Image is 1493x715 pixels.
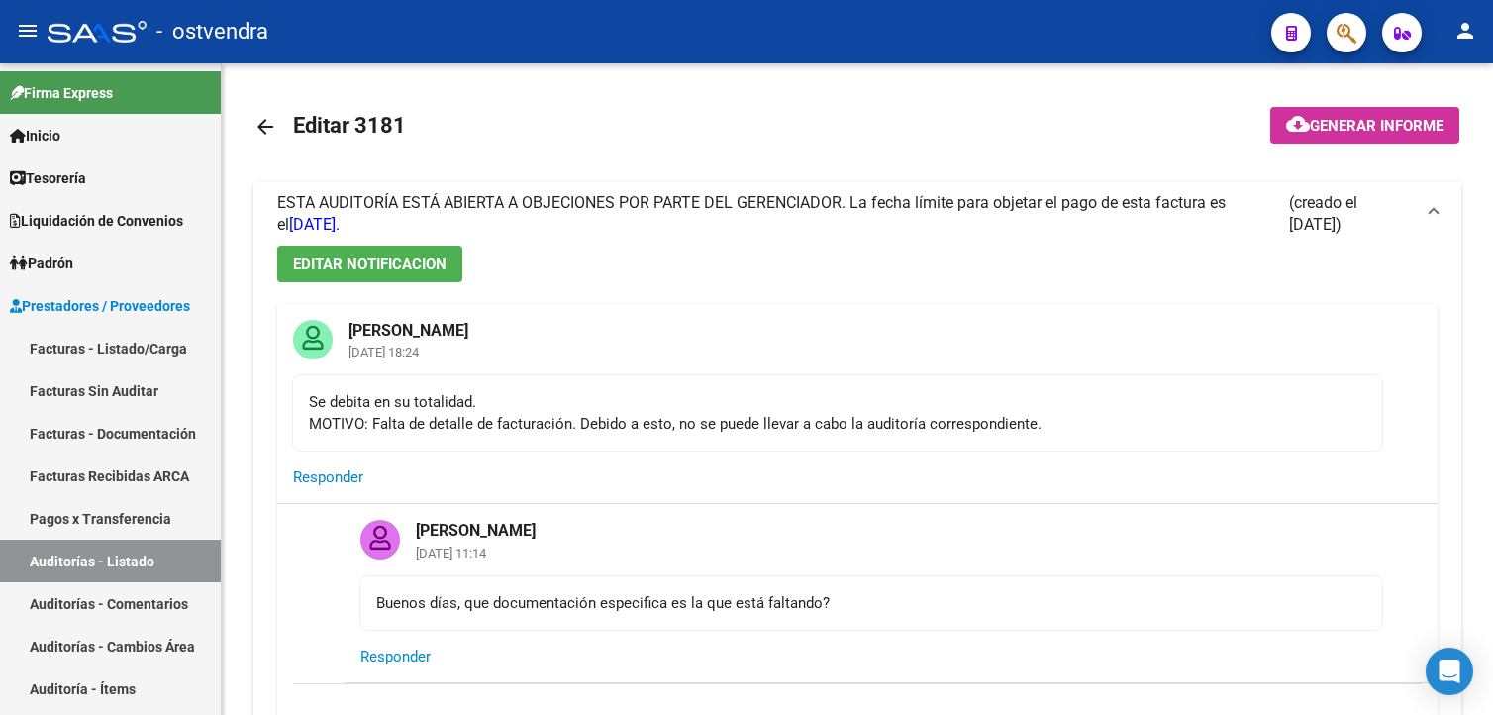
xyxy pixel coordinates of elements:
[309,391,1366,435] div: Se debita en su totalidad. MOTIVO: Falta de detalle de facturación. Debido a esto, no se puede ll...
[253,115,277,139] mat-icon: arrow_back
[1289,192,1414,236] span: (creado el [DATE])
[293,468,363,486] span: Responder
[333,304,484,342] mat-card-title: [PERSON_NAME]
[293,113,406,138] span: Editar 3181
[333,346,484,358] mat-card-subtitle: [DATE] 18:24
[360,639,431,674] button: Responder
[400,547,551,560] mat-card-subtitle: [DATE] 11:14
[10,295,190,317] span: Prestadores / Proveedores
[1426,648,1473,695] div: Open Intercom Messenger
[277,193,1226,234] span: ESTA AUDITORÍA ESTÁ ABIERTA A OBJECIONES POR PARTE DEL GERENCIADOR. La fecha límite para objetar ...
[16,19,40,43] mat-icon: menu
[10,210,183,232] span: Liquidación de Convenios
[293,255,447,273] span: EDITAR NOTIFICACION
[10,167,86,189] span: Tesorería
[376,592,1366,614] div: Buenos días, que documentación especifica es la que está faltando?
[400,504,551,542] mat-card-title: [PERSON_NAME]
[253,182,1461,246] mat-expansion-panel-header: ESTA AUDITORÍA ESTÁ ABIERTA A OBJECIONES POR PARTE DEL GERENCIADOR. La fecha límite para objetar ...
[293,460,363,495] button: Responder
[10,82,113,104] span: Firma Express
[10,125,60,147] span: Inicio
[1310,117,1443,135] span: Generar informe
[277,246,462,282] button: EDITAR NOTIFICACION
[10,253,73,274] span: Padrón
[1286,112,1310,136] mat-icon: cloud_download
[156,10,268,53] span: - ostvendra
[1270,107,1459,144] button: Generar informe
[289,215,340,234] span: [DATE].
[1453,19,1477,43] mat-icon: person
[360,648,431,665] span: Responder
